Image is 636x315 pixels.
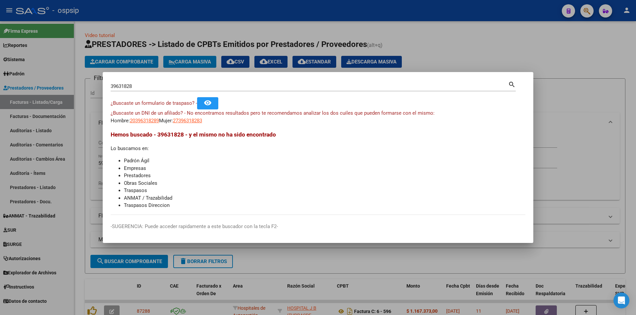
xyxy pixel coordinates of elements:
span: 20396318289 [130,118,159,124]
span: ¿Buscaste un formulario de traspaso? - [111,100,197,106]
span: 27396318283 [173,118,202,124]
li: Traspasos [124,187,525,194]
p: -SUGERENCIA: Puede acceder rapidamente a este buscador con la tecla F2- [111,223,525,230]
div: Open Intercom Messenger [613,293,629,308]
div: Lo buscamos en: [111,130,525,209]
li: Traspasos Direccion [124,202,525,209]
li: Padrón Ágil [124,157,525,165]
div: Hombre: Mujer: [111,109,525,124]
mat-icon: remove_red_eye [204,99,212,107]
li: Prestadores [124,172,525,179]
li: ANMAT / Trazabilidad [124,194,525,202]
li: Obras Sociales [124,179,525,187]
span: ¿Buscaste un DNI de un afiliado? - No encontramos resultados pero te recomendamos analizar los do... [111,110,435,116]
mat-icon: search [508,80,516,88]
li: Empresas [124,165,525,172]
span: Hemos buscado - 39631828 - y el mismo no ha sido encontrado [111,131,276,138]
